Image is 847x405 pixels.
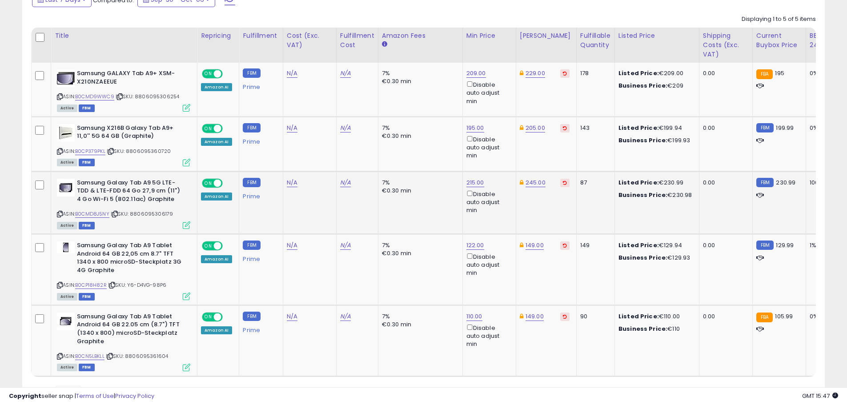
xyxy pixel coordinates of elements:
[756,178,774,187] small: FBM
[466,252,509,277] div: Disable auto adjust min
[618,124,692,132] div: €199.94
[466,189,509,215] div: Disable auto adjust min
[77,179,185,206] b: Samsung Galaxy Tab A9 5G LTE-TDD & LTE-FDD 64 Go 27,9 cm (11") 4 Go Wi-Fi 5 (802.11ac) Graphite
[203,313,214,321] span: ON
[57,124,190,165] div: ASIN:
[221,242,236,250] span: OFF
[243,68,260,78] small: FBM
[340,241,351,250] a: N/A
[243,80,276,91] div: Prime
[107,148,171,155] span: | SKU: 8806095360720
[340,178,351,187] a: N/A
[618,178,659,187] b: Listed Price:
[703,124,746,132] div: 0.00
[77,313,185,348] b: Samsung Galaxy Tab A9 Tablet Android 64 GB 22.05 cm (8.7") TFT (1340 x 800) microSD-Steckplatz Gr...
[9,392,41,400] strong: Copyright
[340,31,374,50] div: Fulfillment Cost
[382,77,456,85] div: €0.30 min
[526,241,544,250] a: 149.00
[382,187,456,195] div: €0.30 min
[243,312,260,321] small: FBM
[618,325,667,333] b: Business Price:
[526,178,546,187] a: 245.00
[580,313,608,321] div: 90
[466,124,484,132] a: 195.00
[287,31,333,50] div: Cost (Exc. VAT)
[75,353,104,360] a: B0CN5LBKLL
[742,15,816,24] div: Displaying 1 to 5 of 5 items
[243,252,276,263] div: Prime
[382,40,387,48] small: Amazon Fees.
[756,241,774,250] small: FBM
[580,124,608,132] div: 143
[243,135,276,145] div: Prime
[57,293,77,301] span: All listings currently available for purchase on Amazon
[810,313,839,321] div: 0%
[287,241,297,250] a: N/A
[776,124,794,132] span: 199.99
[382,69,456,77] div: 7%
[703,69,746,77] div: 0.00
[618,82,692,90] div: €209
[243,31,279,40] div: Fulfillment
[703,241,746,249] div: 0.00
[75,210,109,218] a: B0CMD8J5NY
[79,364,95,371] span: FBM
[810,31,842,50] div: BB Share 24h.
[77,69,185,88] b: Samsung GALAXY Tab A9+ XSM-X210NZAEEUE
[382,179,456,187] div: 7%
[810,69,839,77] div: 0%
[466,312,482,321] a: 110.00
[287,178,297,187] a: N/A
[243,189,276,200] div: Prime
[57,69,75,87] img: 31G4PVKcF9L._SL40_.jpg
[618,69,692,77] div: €209.00
[466,323,509,349] div: Disable auto adjust min
[776,241,794,249] span: 129.99
[75,281,107,289] a: B0CP18H82R
[76,392,114,400] a: Terms of Use
[466,80,509,105] div: Disable auto adjust min
[618,136,692,144] div: €199.93
[221,179,236,187] span: OFF
[756,31,802,50] div: Current Buybox Price
[382,241,456,249] div: 7%
[57,179,75,196] img: 31qJmFcAryL._SL40_.jpg
[287,124,297,132] a: N/A
[618,241,659,249] b: Listed Price:
[243,323,276,334] div: Prime
[618,31,695,40] div: Listed Price
[756,69,773,79] small: FBA
[382,321,456,329] div: €0.30 min
[106,353,168,360] span: | SKU: 8806095361604
[810,241,839,249] div: 1%
[618,191,667,199] b: Business Price:
[810,124,839,132] div: 0%
[618,69,659,77] b: Listed Price:
[57,69,190,111] div: ASIN:
[201,255,232,263] div: Amazon AI
[57,124,75,142] img: 31FeuoaklhL._SL40_.jpg
[57,364,77,371] span: All listings currently available for purchase on Amazon
[201,192,232,200] div: Amazon AI
[57,241,75,253] img: 21h17ixV6DL._SL40_.jpg
[526,69,545,78] a: 229.00
[221,70,236,78] span: OFF
[618,313,692,321] div: €110.00
[203,124,214,132] span: ON
[580,241,608,249] div: 149
[618,191,692,199] div: €230.98
[810,179,839,187] div: 100%
[221,313,236,321] span: OFF
[201,138,232,146] div: Amazon AI
[466,134,509,160] div: Disable auto adjust min
[466,69,486,78] a: 209.00
[57,241,190,299] div: ASIN:
[75,148,105,155] a: B0CP379PKL
[618,241,692,249] div: €129.94
[203,179,214,187] span: ON
[703,31,749,59] div: Shipping Costs (Exc. VAT)
[79,293,95,301] span: FBM
[775,69,784,77] span: 195
[57,313,190,370] div: ASIN:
